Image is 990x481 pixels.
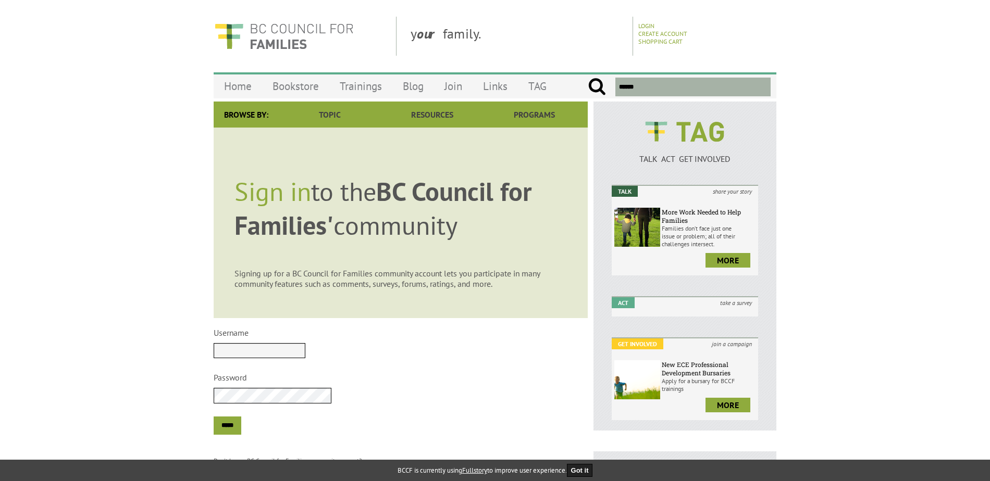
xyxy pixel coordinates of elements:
div: y family. [402,17,633,56]
a: Bookstore [262,74,329,98]
a: TAG [518,74,557,98]
p: Apply for a bursary for BCCF trainings [662,377,756,393]
a: Programs [484,102,586,128]
a: Join [434,74,473,98]
a: more [706,398,750,412]
em: Get Involved [612,338,663,349]
img: BCCF's TAG Logo [638,112,732,151]
label: Username [214,327,249,338]
a: Blog [392,74,434,98]
button: Got it [567,464,593,477]
span: BC Council for Families' [234,174,532,242]
p: TALK ACT GET INVOLVED [612,154,758,164]
a: Login [638,22,654,30]
em: Talk [612,186,638,197]
label: Password [214,372,247,383]
a: Trainings [329,74,392,98]
p: Signing up for a BC Council for Families community account lets you participate in many community... [234,268,567,289]
i: join a campaign [706,338,758,349]
a: more [706,253,750,268]
a: Home [214,74,262,98]
a: Links [473,74,518,98]
p: Families don’t face just one issue or problem; all of their challenges intersect. [662,224,756,248]
h6: New ECE Professional Development Bursaries [662,360,756,377]
p: to the community [234,174,567,242]
a: Shopping Cart [638,37,683,45]
a: Resources [381,102,483,128]
a: Fullstory [462,466,487,475]
div: Browse By: [214,102,279,128]
a: Topic [279,102,381,128]
img: BC Council for FAMILIES [214,17,354,56]
em: Act [612,297,635,308]
input: Submit [588,78,606,96]
p: Don't have a BC Council for Families community account? [214,457,588,472]
a: Create Account [638,30,687,37]
i: share your story [707,186,758,197]
span: Sign in [234,174,311,208]
h6: More Work Needed to Help Families [662,208,756,224]
a: TALK ACT GET INVOLVED [612,143,758,164]
strong: our [417,25,443,42]
i: take a survey [714,297,758,308]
